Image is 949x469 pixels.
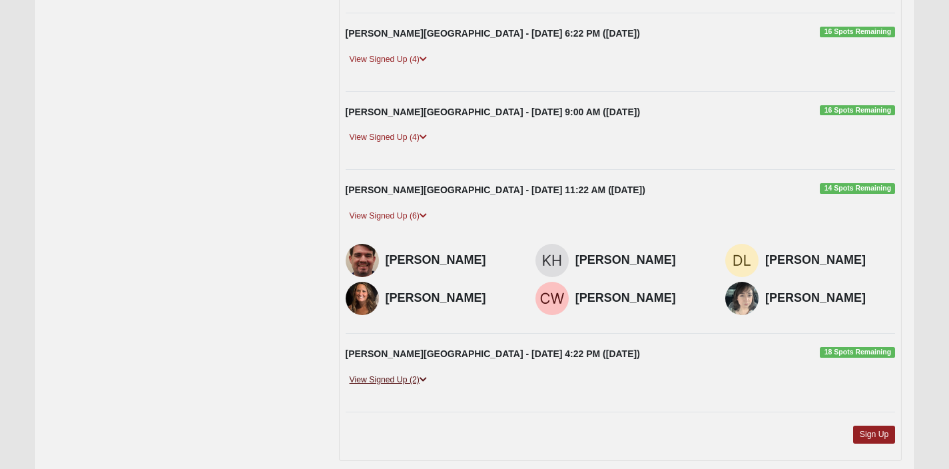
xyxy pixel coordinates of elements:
[820,183,895,194] span: 14 Spots Remaining
[820,347,895,358] span: 18 Spots Remaining
[386,253,515,268] h4: [PERSON_NAME]
[575,291,705,306] h4: [PERSON_NAME]
[853,426,896,444] a: Sign Up
[346,348,640,359] strong: [PERSON_NAME][GEOGRAPHIC_DATA] - [DATE] 4:22 PM ([DATE])
[386,291,515,306] h4: [PERSON_NAME]
[575,253,705,268] h4: [PERSON_NAME]
[346,131,431,145] a: View Signed Up (4)
[725,282,759,315] img: Renee Balassaitis
[346,373,431,387] a: View Signed Up (2)
[765,291,895,306] h4: [PERSON_NAME]
[725,244,759,277] img: Debbie Lynn
[535,244,569,277] img: Kristie Hubel
[820,105,895,116] span: 16 Spots Remaining
[346,282,379,315] img: Jamie Beasley
[346,185,645,195] strong: [PERSON_NAME][GEOGRAPHIC_DATA] - [DATE] 11:22 AM ([DATE])
[820,27,895,37] span: 16 Spots Remaining
[346,244,379,277] img: Jonathan Tekell
[346,209,431,223] a: View Signed Up (6)
[346,28,640,39] strong: [PERSON_NAME][GEOGRAPHIC_DATA] - [DATE] 6:22 PM ([DATE])
[535,282,569,315] img: Claudia Wanamaker
[346,107,641,117] strong: [PERSON_NAME][GEOGRAPHIC_DATA] - [DATE] 9:00 AM ([DATE])
[346,53,431,67] a: View Signed Up (4)
[765,253,895,268] h4: [PERSON_NAME]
